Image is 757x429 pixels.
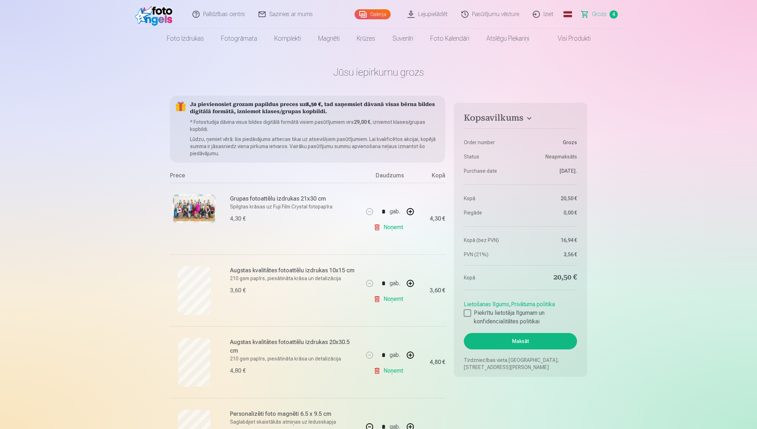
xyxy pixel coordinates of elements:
h6: Personalizēti foto magnēti 6.5 x 9.5 cm [230,410,359,418]
b: 8,50 € [306,102,321,107]
a: Foto kalendāri [422,29,478,49]
span: Neapmaksāts [545,153,577,160]
p: Spilgtas krāsas uz Fuji Film Crystal fotopapīra [230,203,359,210]
dt: Order number [464,139,517,146]
h6: Grupas fotoattēlu izdrukas 21x30 cm [230,195,359,203]
p: 210 gsm papīrs, piesātināta krāsa un detalizācija [230,355,359,362]
div: Kopā [417,171,445,183]
dd: Grozs [524,139,577,146]
a: Noņemt [374,292,406,306]
p: * Fotostudija dāvina visus bildes digitālā formātā visiem pasūtījumiem virs , izniemot klases/gru... [190,118,440,133]
img: /fa1 [135,3,176,26]
p: 210 gsm papīrs, piesātināta krāsa un detalizācija [230,275,359,282]
a: Atslēgu piekariņi [478,29,538,49]
dd: 16,94 € [524,237,577,244]
div: 3,60 € [230,286,246,295]
dd: 20,50 € [524,195,577,202]
a: Galerija [355,9,391,19]
h6: Augstas kvalitātes fotoattēlu izdrukas 20x30.5 cm [230,338,359,355]
div: 3,60 € [430,288,445,293]
h5: Ja pievienosiet grozam papildus preces uz , tad saņemsiet dāvanā visas bērna bildes digitālā form... [190,101,440,116]
div: 4,80 € [230,367,246,375]
a: Foto izdrukas [158,29,212,49]
p: Tirdzniecības vieta [GEOGRAPHIC_DATA], [STREET_ADDRESS][PERSON_NAME] [464,357,577,371]
b: 29,00 € [354,119,370,125]
dd: [DATE]. [524,167,577,175]
dt: Kopā (bez PVN) [464,237,517,244]
dt: Kopā [464,273,517,283]
dd: 20,50 € [524,273,577,283]
div: gab. [390,203,400,220]
dt: Kopā [464,195,517,202]
div: 4,80 € [430,360,445,364]
span: 4 [610,10,618,19]
div: gab. [390,347,400,364]
div: 4,30 € [230,214,246,223]
dd: 3,56 € [524,251,577,258]
button: Maksāt [464,333,577,349]
dt: PVN (21%) [464,251,517,258]
a: Magnēti [310,29,348,49]
div: Daudzums [363,171,417,183]
dt: Purchase date [464,167,517,175]
a: Lietošanas līgums [464,301,509,308]
p: Lūdzu, ņemiet vērā: šis piedāvājums attiecas tikai uz atsevišķiem pasūtījumiem. Lai kvalificētos ... [190,136,440,157]
p: Saglabājiet skaistākās atmiņas uz ledusskapja [230,418,359,425]
div: 4,30 € [430,217,445,221]
a: Visi produkti [538,29,599,49]
a: Noņemt [374,364,406,378]
a: Suvenīri [384,29,422,49]
a: Krūzes [348,29,384,49]
dt: Status [464,153,517,160]
div: gab. [390,275,400,292]
dt: Piegāde [464,209,517,216]
a: Privātuma politika [511,301,555,308]
div: , [464,297,577,326]
a: Fotogrāmata [212,29,266,49]
h1: Jūsu iepirkumu grozs [170,66,587,79]
a: Noņemt [374,220,406,234]
div: Prece [170,171,363,183]
a: Komplekti [266,29,310,49]
span: Grozs [592,10,607,19]
dd: 0,00 € [524,209,577,216]
label: Piekrītu lietotāja līgumam un konfidencialitātes politikai [464,309,577,326]
button: Kopsavilkums [464,113,577,126]
h6: Augstas kvalitātes fotoattēlu izdrukas 10x15 cm [230,266,359,275]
